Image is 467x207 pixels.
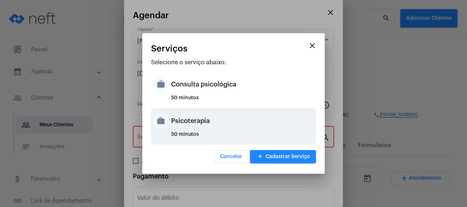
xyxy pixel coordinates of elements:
button: Cadastrar Serviço [250,150,316,163]
span: Cadastrar Serviço [256,154,310,159]
span: Serviços [151,44,188,53]
span: Cancelar [220,154,242,159]
mat-icon: close [308,41,317,50]
mat-icon: add [256,152,265,162]
div: 50 minutos [171,132,314,143]
div: 50 minutos [171,95,314,106]
button: Cancelar [214,150,248,163]
mat-icon: work [153,77,167,92]
p: Selecione o serviço abaixo: [151,59,316,66]
div: Consulta psicológica [171,73,314,95]
mat-icon: work [153,114,167,128]
div: Psicoterapia [171,110,314,132]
